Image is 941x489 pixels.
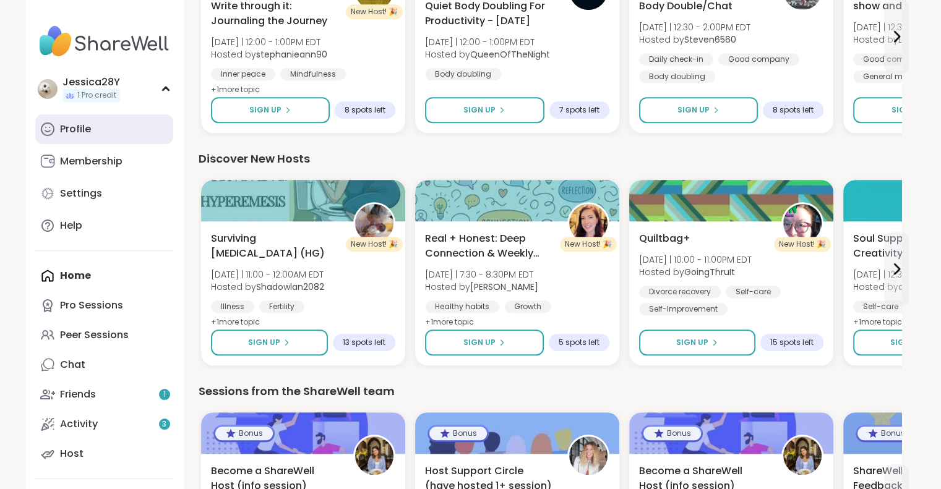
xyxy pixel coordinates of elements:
[346,4,403,19] div: New Host! 🎉
[470,281,538,293] b: [PERSON_NAME]
[639,21,750,33] span: [DATE] | 12:30 - 2:00PM EDT
[429,427,487,440] div: Bonus
[425,231,554,261] span: Real + Honest: Deep Connection & Weekly Intentions
[639,70,715,83] div: Body doubling
[425,281,538,293] span: Hosted by
[890,337,922,348] span: Sign Up
[639,286,721,298] div: Divorce recovery
[684,33,736,46] b: Steven6560
[62,75,120,89] div: Jessica28Y
[60,299,123,312] div: Pro Sessions
[770,338,814,347] span: 15 spots left
[355,436,393,475] img: Mana
[425,268,538,281] span: [DATE] | 7:30 - 8:30PM EDT
[684,266,735,278] b: GoingThruIt
[211,268,324,281] span: [DATE] | 11:00 - 12:00AM EDT
[60,358,85,372] div: Chat
[35,291,173,320] a: Pro Sessions
[639,253,752,266] span: [DATE] | 10:00 - 11:00PM EDT
[259,300,304,313] div: Fertility
[569,436,608,475] img: amyvaninetti
[35,114,173,144] a: Profile
[425,48,550,61] span: Hosted by
[569,204,608,242] img: Charlie_Lovewitch
[35,409,173,439] a: Activity3
[256,281,324,293] b: Shadowlan2082
[60,388,96,401] div: Friends
[718,53,799,66] div: Good company
[559,338,599,347] span: 5 spots left
[249,104,281,116] span: Sign Up
[343,338,385,347] span: 13 spots left
[504,300,551,313] div: Growth
[256,48,327,61] b: stephanieann90
[892,104,924,116] span: Sign Up
[77,90,116,101] span: 1 Pro credit
[38,79,58,99] img: Jessica28Y
[639,266,752,278] span: Hosted by
[783,436,822,475] img: Mana
[199,150,901,168] div: Discover New Hosts
[425,97,544,123] button: Sign Up
[639,231,690,246] span: Quiltbag+
[211,330,328,355] button: Sign Up
[35,380,173,409] a: Friends1
[853,300,908,313] div: Self-care
[35,20,173,63] img: ShareWell Nav Logo
[425,330,544,355] button: Sign Up
[726,286,781,298] div: Self-care
[559,105,599,115] span: 7 spots left
[162,419,166,430] span: 3
[639,33,750,46] span: Hosted by
[60,417,98,431] div: Activity
[60,219,82,232] div: Help
[60,122,91,136] div: Profile
[425,300,499,313] div: Healthy habits
[248,337,280,348] span: Sign Up
[211,68,275,80] div: Inner peace
[560,237,617,252] div: New Host! 🎉
[773,105,814,115] span: 8 spots left
[857,427,915,440] div: Bonus
[639,330,755,355] button: Sign Up
[463,104,496,116] span: Sign Up
[280,68,346,80] div: Mindfulness
[346,237,403,252] div: New Host! 🎉
[643,427,701,440] div: Bonus
[163,389,166,400] span: 1
[211,97,330,123] button: Sign Up
[211,281,324,293] span: Hosted by
[60,187,102,200] div: Settings
[676,337,708,348] span: Sign Up
[345,105,385,115] span: 8 spots left
[199,383,901,400] div: Sessions from the ShareWell team
[470,48,550,61] b: QueenOfTheNight
[677,104,710,116] span: Sign Up
[639,53,713,66] div: Daily check-in
[211,36,327,48] span: [DATE] | 12:00 - 1:00PM EDT
[35,211,173,240] a: Help
[783,204,822,242] img: GoingThruIt
[211,48,327,61] span: Hosted by
[35,350,173,380] a: Chat
[211,300,254,313] div: Illness
[35,320,173,350] a: Peer Sessions
[463,337,496,348] span: Sign Up
[355,204,393,242] img: Shadowlan2082
[60,328,129,342] div: Peer Sessions
[60,447,84,461] div: Host
[425,68,501,80] div: Body doubling
[639,303,728,315] div: Self-Improvement
[774,237,831,252] div: New Host! 🎉
[853,53,934,66] div: Good company
[639,97,758,123] button: Sign Up
[215,427,273,440] div: Bonus
[211,231,340,261] span: Surviving [MEDICAL_DATA] (HG)
[60,155,122,168] div: Membership
[35,439,173,469] a: Host
[425,36,550,48] span: [DATE] | 12:00 - 1:00PM EDT
[35,179,173,208] a: Settings
[35,147,173,176] a: Membership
